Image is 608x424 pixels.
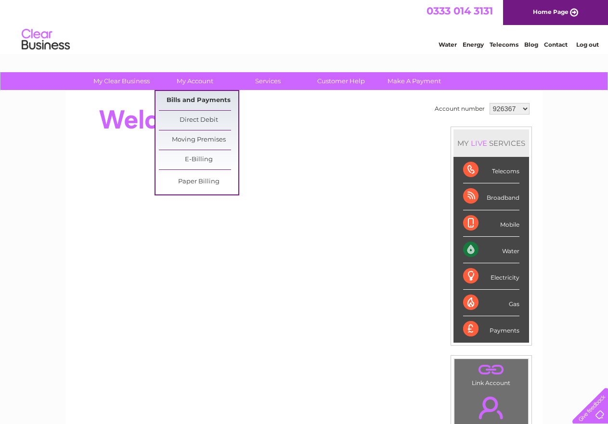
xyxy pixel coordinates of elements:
[490,41,518,48] a: Telecoms
[82,72,161,90] a: My Clear Business
[463,157,519,183] div: Telecoms
[457,361,526,378] a: .
[228,72,308,90] a: Services
[453,129,529,157] div: MY SERVICES
[159,91,238,110] a: Bills and Payments
[427,5,493,17] a: 0333 014 3131
[159,130,238,150] a: Moving Premises
[544,41,568,48] a: Contact
[159,111,238,130] a: Direct Debit
[524,41,538,48] a: Blog
[21,25,70,54] img: logo.png
[155,72,234,90] a: My Account
[463,263,519,290] div: Electricity
[463,237,519,263] div: Water
[432,101,487,117] td: Account number
[375,72,454,90] a: Make A Payment
[463,316,519,342] div: Payments
[469,139,489,148] div: LIVE
[463,183,519,210] div: Broadband
[576,41,599,48] a: Log out
[463,41,484,48] a: Energy
[159,172,238,192] a: Paper Billing
[301,72,381,90] a: Customer Help
[77,5,532,47] div: Clear Business is a trading name of Verastar Limited (registered in [GEOGRAPHIC_DATA] No. 3667643...
[463,210,519,237] div: Mobile
[159,150,238,169] a: E-Billing
[454,359,529,389] td: Link Account
[439,41,457,48] a: Water
[463,290,519,316] div: Gas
